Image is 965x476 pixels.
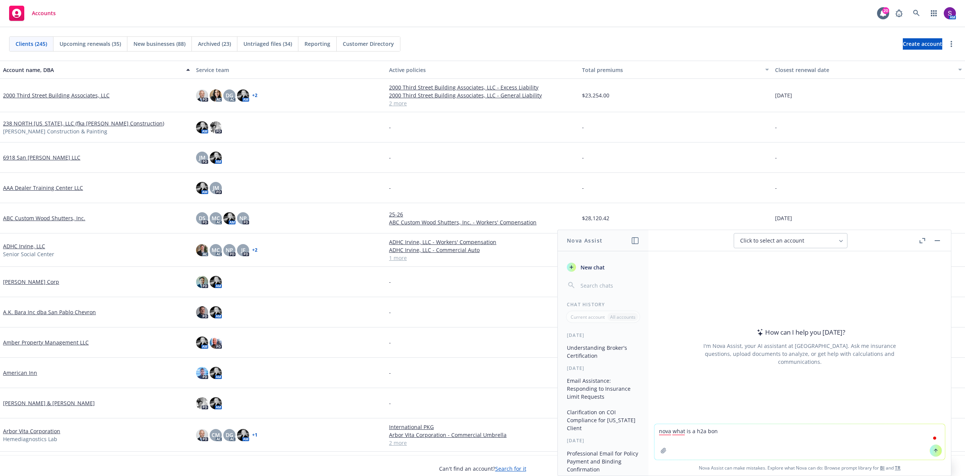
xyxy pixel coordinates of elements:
[564,341,642,362] button: Understanding Broker's Certification
[210,152,222,164] img: photo
[755,327,845,337] div: How can I help you [DATE]?
[3,184,83,192] a: AAA Dealer Training Center LLC
[772,61,965,79] button: Closest renewal date
[582,123,584,131] span: -
[891,6,907,21] a: Report a Bug
[579,280,639,291] input: Search chats
[564,447,642,476] button: Professional Email for Policy Payment and Binding Confirmation
[3,278,59,286] a: [PERSON_NAME] Corp
[775,91,792,99] span: [DATE]
[196,121,208,133] img: photo
[582,184,584,192] span: -
[389,399,391,407] span: -
[389,369,391,377] span: -
[196,89,208,102] img: photo
[389,431,576,439] a: Arbor Vita Corporation - Commercial Umbrella
[196,182,208,194] img: photo
[237,429,249,441] img: photo
[16,40,47,48] span: Clients (245)
[196,429,208,441] img: photo
[196,397,208,409] img: photo
[60,40,121,48] span: Upcoming renewals (35)
[3,435,57,443] span: Hemediagnostics Lab
[654,424,945,460] textarea: To enrich screen reader interactions, please activate Accessibility in Grammarly extension settings
[558,437,648,444] div: [DATE]
[564,406,642,434] button: Clarification on COI Compliance for [US_STATE] Client
[389,423,576,431] a: International PKG
[3,338,89,346] a: Amber Property Management LLC
[210,121,222,133] img: photo
[343,40,394,48] span: Customer Directory
[389,123,391,131] span: -
[610,314,635,320] p: All accounts
[947,39,956,49] a: more
[926,6,941,21] a: Switch app
[558,332,648,338] div: [DATE]
[212,246,220,254] span: MC
[241,246,245,254] span: JF
[389,439,576,447] a: 2 more
[243,40,292,48] span: Untriaged files (34)
[3,214,85,222] a: ABC Custom Wood Shutters, Inc.
[389,66,576,74] div: Active policies
[651,460,948,476] span: Nova Assist can make mistakes. Explore what Nova can do: Browse prompt library for and
[210,337,222,349] img: photo
[386,61,579,79] button: Active policies
[6,3,59,24] a: Accounts
[196,367,208,379] img: photo
[199,153,206,161] span: JM
[213,184,219,192] span: JM
[210,306,222,318] img: photo
[895,465,901,471] a: TR
[558,365,648,371] div: [DATE]
[210,89,222,102] img: photo
[3,91,110,99] a: 2000 Third Street Building Associates, LLC
[252,433,257,437] a: + 1
[582,66,761,74] div: Total premiums
[734,233,847,248] button: Click to select an account
[196,276,208,288] img: photo
[582,153,584,161] span: -
[239,214,247,222] span: NP
[775,214,792,222] span: [DATE]
[226,431,233,439] span: DG
[564,260,642,274] button: New chat
[389,91,576,99] a: 2000 Third Street Building Associates, LLC - General Liability
[3,427,60,435] a: Arbor Vita Corporation
[775,184,777,192] span: -
[210,397,222,409] img: photo
[226,91,233,99] span: DG
[196,66,383,74] div: Service team
[880,465,885,471] a: BI
[3,308,96,316] a: A.K. Bara Inc dba San Pablo Chevron
[3,153,80,161] a: 6918 San [PERSON_NAME] LLC
[740,237,804,244] span: Click to select an account
[133,40,185,48] span: New businesses (88)
[439,465,526,473] span: Can't find an account?
[582,91,609,99] span: $23,254.00
[775,66,954,74] div: Closest renewal date
[882,7,889,14] div: 20
[944,7,956,19] img: photo
[389,246,576,254] a: ADHC Irvine, LLC - Commercial Auto
[210,276,222,288] img: photo
[389,308,391,316] span: -
[32,10,56,16] span: Accounts
[3,119,164,127] a: 238 NORTH [US_STATE], LLC (fka [PERSON_NAME] Construction)
[389,99,576,107] a: 2 more
[196,244,208,256] img: photo
[196,337,208,349] img: photo
[252,93,257,98] a: + 2
[226,246,233,254] span: NP
[3,242,45,250] a: ADHC Irvine, LLC
[903,37,942,51] span: Create account
[3,369,37,377] a: American Inn
[571,314,605,320] p: Current account
[212,214,220,222] span: MC
[579,61,772,79] button: Total premiums
[564,374,642,403] button: Email Assistance: Responding to Insurance Limit Requests
[495,465,526,472] a: Search for it
[212,431,220,439] span: CM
